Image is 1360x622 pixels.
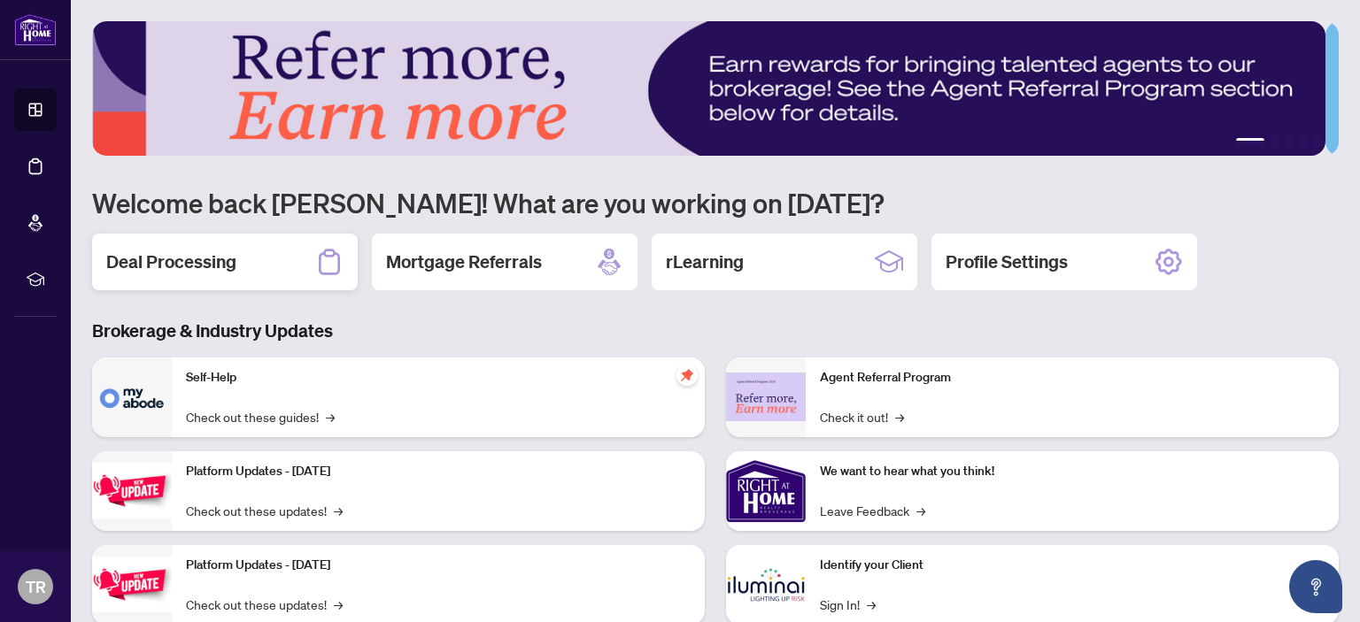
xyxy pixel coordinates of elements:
[1314,138,1321,145] button: 5
[820,556,1325,575] p: Identify your Client
[820,407,904,426] a: Check it out!→
[186,407,335,426] a: Check out these guides!→
[1300,138,1307,145] button: 4
[946,250,1068,274] h2: Profile Settings
[676,365,698,386] span: pushpin
[895,407,904,426] span: →
[820,462,1325,481] p: We want to hear what you think!
[186,595,343,614] a: Check out these updates!→
[1286,138,1293,145] button: 3
[726,451,806,531] img: We want to hear what you think!
[92,463,172,518] img: Platform Updates - July 21, 2025
[92,186,1339,219] h1: Welcome back [PERSON_NAME]! What are you working on [DATE]?
[334,595,343,614] span: →
[334,501,343,520] span: →
[1236,138,1264,145] button: 1
[92,557,172,612] img: Platform Updates - July 8, 2025
[92,21,1325,156] img: Slide 0
[386,250,542,274] h2: Mortgage Referrals
[867,595,876,614] span: →
[820,595,876,614] a: Sign In!→
[186,462,691,481] p: Platform Updates - [DATE]
[820,501,925,520] a: Leave Feedback→
[92,319,1339,343] h3: Brokerage & Industry Updates
[916,501,925,520] span: →
[92,357,172,437] img: Self-Help
[186,556,691,575] p: Platform Updates - [DATE]
[1271,138,1279,145] button: 2
[26,574,46,599] span: TR
[666,250,744,274] h2: rLearning
[726,372,806,421] img: Agent Referral Program
[326,407,335,426] span: →
[14,13,57,46] img: logo
[106,250,236,274] h2: Deal Processing
[820,368,1325,388] p: Agent Referral Program
[186,368,691,388] p: Self-Help
[1289,560,1342,613] button: Open asap
[186,501,343,520] a: Check out these updates!→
